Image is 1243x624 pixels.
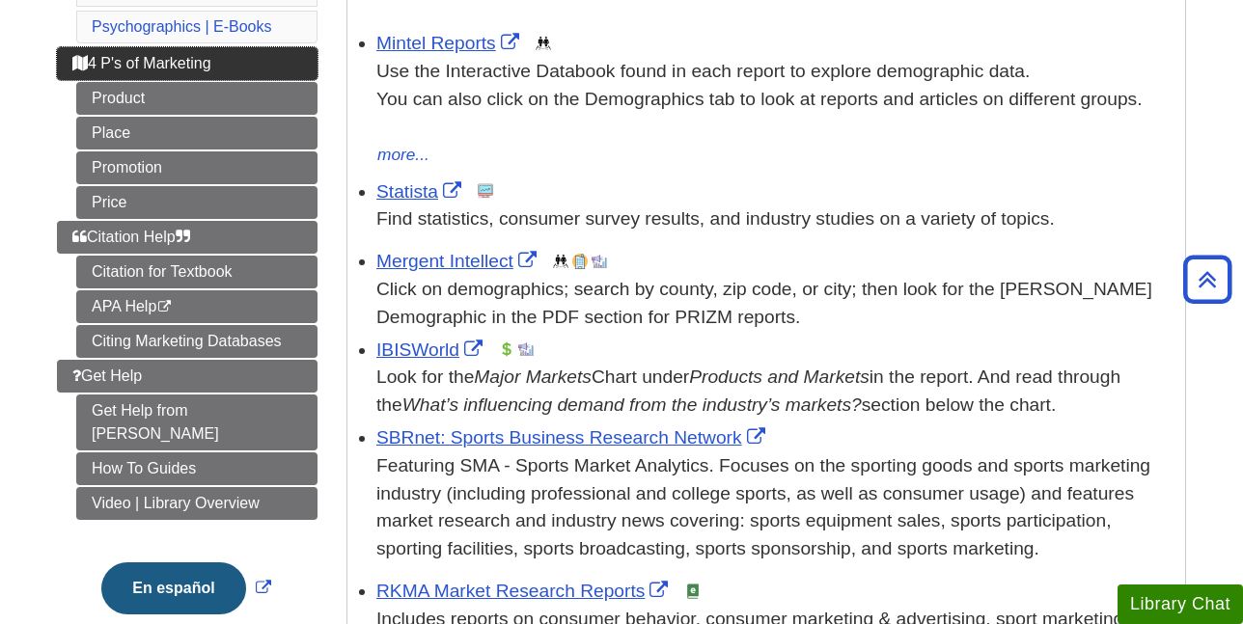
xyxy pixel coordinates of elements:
[76,186,318,219] a: Price
[76,394,318,450] a: Get Help from [PERSON_NAME]
[76,452,318,485] a: How To Guides
[376,581,673,601] a: Link opens in new window
[376,58,1175,141] div: Use the Interactive Databook found in each report to explore demographic data. You can also click...
[57,221,318,254] a: Citation Help
[76,151,318,184] a: Promotion
[376,205,1175,233] p: Find statistics, consumer survey results, and industry studies on a variety of topics.
[499,341,514,357] img: Financial Report
[101,562,245,614] button: En español
[402,394,862,415] i: What’s influencing demand from the industry’s markets?
[1176,266,1238,292] a: Back to Top
[76,82,318,115] a: Product
[553,254,568,269] img: Demographics
[97,580,275,596] a: Link opens in new window
[156,301,173,313] i: This link opens in a new window
[376,364,1175,420] div: Look for the Chart under in the report. And read through the section below the chart.
[376,452,1175,563] p: Featuring SMA - Sports Market Analytics. Focuses on the sporting goods and sports marketing indus...
[72,229,190,245] span: Citation Help
[1118,584,1243,624] button: Library Chat
[76,487,318,520] a: Video | Library Overview
[376,251,541,271] a: Link opens in new window
[76,325,318,358] a: Citing Marketing Databases
[76,290,318,323] a: APA Help
[72,55,211,71] span: 4 P's of Marketing
[92,18,271,35] a: Psychographics | E-Books
[536,36,551,51] img: Demographics
[689,366,870,387] i: Products and Markets
[376,142,430,169] button: more...
[57,360,318,393] a: Get Help
[685,583,701,599] img: e-Book
[57,47,318,80] a: 4 P's of Marketing
[376,339,487,360] a: Link opens in new window
[376,181,466,202] a: Link opens in new window
[592,254,607,269] img: Industry Report
[376,33,524,53] a: Link opens in new window
[572,254,588,269] img: Company Information
[474,366,592,387] i: Major Markets
[76,117,318,149] a: Place
[478,183,493,199] img: Statistics
[72,367,142,384] span: Get Help
[76,256,318,288] a: Citation for Textbook
[376,276,1175,332] div: Click on demographics; search by county, zip code, or city; then look for the [PERSON_NAME] Demog...
[518,341,534,357] img: Industry Report
[376,427,770,448] a: Link opens in new window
